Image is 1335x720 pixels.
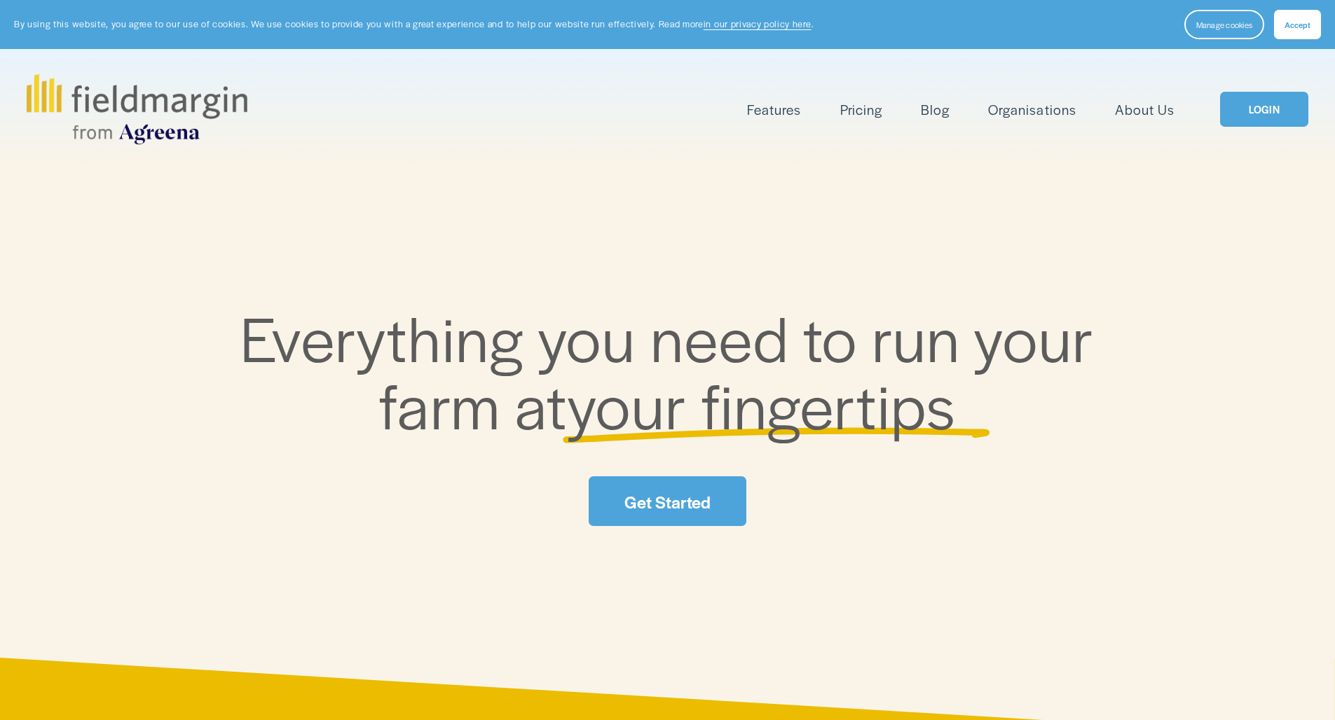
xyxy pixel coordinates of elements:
a: Blog [921,98,950,121]
a: in our privacy policy here [704,18,812,30]
a: Organisations [988,98,1076,121]
a: About Us [1115,98,1175,121]
span: Accept [1285,19,1310,30]
span: Everything you need to run your farm at [240,293,1109,448]
button: Manage cookies [1184,10,1264,39]
button: Accept [1274,10,1321,39]
a: Get Started [589,476,746,526]
span: Manage cookies [1196,19,1252,30]
a: folder dropdown [747,98,801,121]
span: Features [747,99,801,120]
a: LOGIN [1220,92,1308,127]
img: fieldmargin.com [27,74,247,144]
a: Pricing [840,98,882,121]
p: By using this website, you agree to our use of cookies. We use cookies to provide you with a grea... [14,18,814,31]
span: your fingertips [567,360,956,448]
